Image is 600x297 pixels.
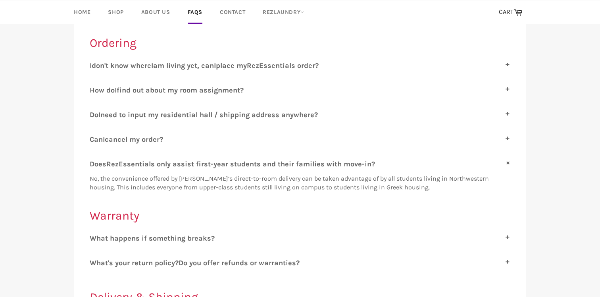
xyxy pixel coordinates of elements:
[90,61,510,70] label: I I I R E
[111,160,119,168] span: ez
[66,0,98,24] a: Home
[133,0,178,24] a: About Us
[180,0,210,24] a: FAQs
[117,86,244,94] span: find out about my room assignment?
[90,208,510,224] h2: Warranty
[183,258,300,267] span: o you offer refunds or warranties?
[90,135,510,144] label: C I
[92,61,151,70] span: don't know where
[90,160,510,168] label: D R E
[100,0,131,24] a: Shop
[90,86,510,94] label: H I
[105,135,163,144] span: cancel my order?
[255,0,312,24] a: RezLaundry
[100,110,318,119] span: need to input my residential hall / shipping address anywhere?
[94,135,103,144] span: an
[153,61,214,70] span: am living yet, can
[90,234,510,243] label: W
[90,110,510,119] label: D I
[263,61,319,70] span: ssentials order?
[495,4,526,21] a: CART
[96,234,215,243] span: hat happens if something breaks?
[123,160,375,168] span: ssentials only assist first-year students and their families with move-in?
[96,258,179,267] span: hat's your return policy?
[90,175,489,191] span: No, the convenience offered by [PERSON_NAME]’s direct-to-room delivery can be taken advantage of ...
[94,110,98,119] span: o
[216,61,247,70] span: place my
[94,160,106,168] span: oes
[212,0,253,24] a: Contact
[95,86,115,94] span: ow do
[252,61,259,70] span: ez
[90,35,510,51] h2: Ordering
[90,258,510,267] label: W D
